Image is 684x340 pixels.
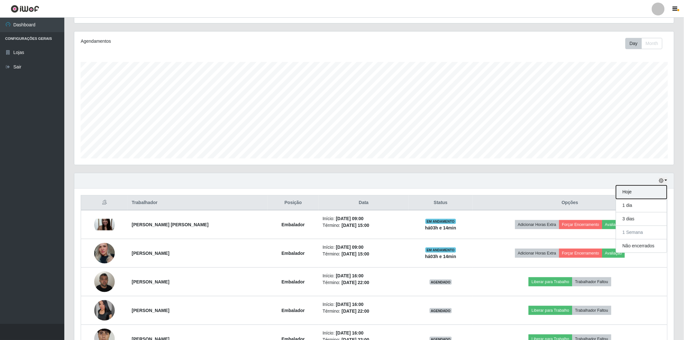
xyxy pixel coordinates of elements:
[515,220,559,229] button: Adicionar Horas Extra
[323,244,405,251] li: Início:
[94,268,115,295] img: 1714957062897.jpeg
[642,38,662,49] button: Month
[625,38,668,49] div: Toolbar with button groups
[81,38,320,45] div: Agendamentos
[425,219,456,224] span: EM ANDAMENTO
[625,38,642,49] button: Day
[602,249,625,258] button: Avaliação
[616,185,667,199] button: Hoje
[430,280,452,285] span: AGENDADO
[268,195,319,210] th: Posição
[94,219,115,230] img: 1676406696762.jpeg
[616,239,667,253] button: Não encerrados
[616,212,667,226] button: 3 dias
[515,249,559,258] button: Adicionar Horas Extra
[132,279,169,284] strong: [PERSON_NAME]
[559,220,602,229] button: Forçar Encerramento
[529,277,572,286] button: Liberar para Trabalho
[473,195,667,210] th: Opções
[94,300,115,321] img: 1750472737511.jpeg
[602,220,625,229] button: Avaliação
[409,195,473,210] th: Status
[323,222,405,229] li: Término:
[11,5,39,13] img: CoreUI Logo
[559,249,602,258] button: Forçar Encerramento
[572,306,611,315] button: Trabalhador Faltou
[132,308,169,313] strong: [PERSON_NAME]
[336,302,364,307] time: [DATE] 16:00
[342,223,369,228] time: [DATE] 15:00
[336,216,364,221] time: [DATE] 09:00
[342,309,369,314] time: [DATE] 22:00
[625,38,662,49] div: First group
[425,254,456,259] strong: há 03 h e 14 min
[616,226,667,239] button: 1 Semana
[323,308,405,315] li: Término:
[323,273,405,279] li: Início:
[336,245,364,250] time: [DATE] 09:00
[323,215,405,222] li: Início:
[323,251,405,257] li: Término:
[430,308,452,313] span: AGENDADO
[282,308,305,313] strong: Embalador
[282,222,305,227] strong: Embalador
[319,195,409,210] th: Data
[425,225,456,230] strong: há 03 h e 14 min
[282,279,305,284] strong: Embalador
[282,251,305,256] strong: Embalador
[323,330,405,336] li: Início:
[342,251,369,256] time: [DATE] 15:00
[529,306,572,315] button: Liberar para Trabalho
[342,280,369,285] time: [DATE] 22:00
[336,273,364,278] time: [DATE] 16:00
[128,195,268,210] th: Trabalhador
[616,199,667,212] button: 1 dia
[94,238,115,268] img: 1741885516826.jpeg
[323,301,405,308] li: Início:
[336,330,364,336] time: [DATE] 16:00
[323,279,405,286] li: Término:
[425,247,456,253] span: EM ANDAMENTO
[572,277,611,286] button: Trabalhador Faltou
[132,251,169,256] strong: [PERSON_NAME]
[132,222,209,227] strong: [PERSON_NAME] [PERSON_NAME]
